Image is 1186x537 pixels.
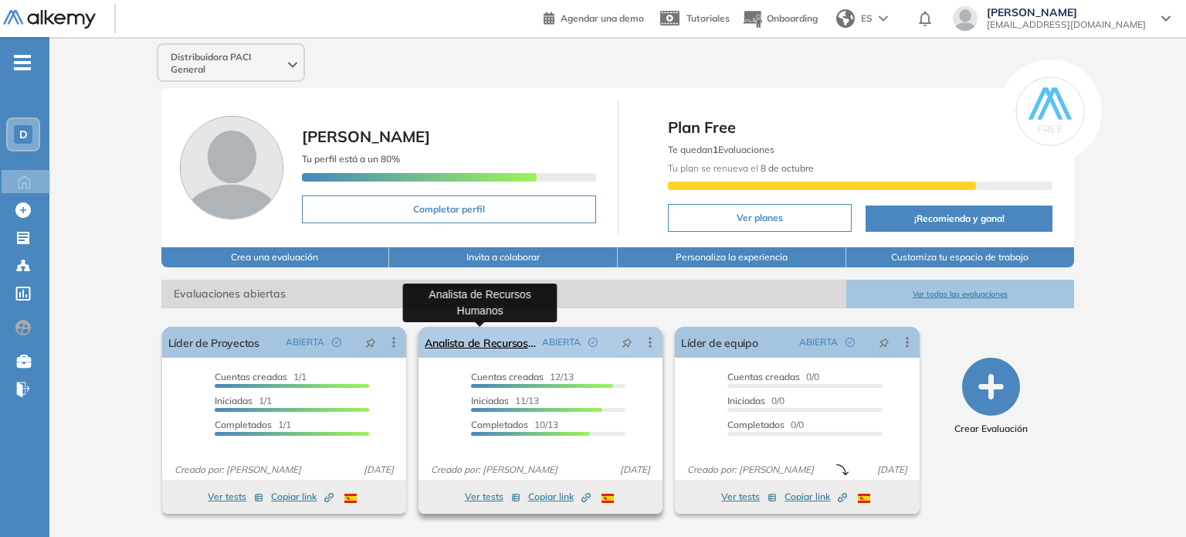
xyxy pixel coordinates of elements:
[208,488,263,506] button: Ver tests
[528,490,591,504] span: Copiar link
[618,247,846,267] button: Personaliza la experiencia
[836,9,855,28] img: world
[286,335,324,349] span: ABIERTA
[767,12,818,24] span: Onboarding
[846,247,1075,267] button: Customiza tu espacio de trabajo
[668,116,1053,139] span: Plan Free
[168,463,307,477] span: Creado por: [PERSON_NAME]
[180,116,283,219] img: Foto de perfil
[465,488,520,506] button: Ver tests
[471,395,539,406] span: 11/13
[879,15,888,22] img: arrow
[758,162,814,174] b: 8 de octubre
[365,336,376,348] span: pushpin
[681,327,757,358] a: Líder de equipo
[471,419,558,430] span: 10/13
[544,8,644,26] a: Agendar una demo
[302,195,596,223] button: Completar perfil
[601,494,614,503] img: ESP
[168,327,259,358] a: Líder de Proyectos
[471,371,544,382] span: Cuentas creadas
[622,336,632,348] span: pushpin
[357,463,400,477] span: [DATE]
[681,463,820,477] span: Creado por: [PERSON_NAME]
[727,371,800,382] span: Cuentas creadas
[799,335,838,349] span: ABIERTA
[987,6,1146,19] span: [PERSON_NAME]
[987,19,1146,31] span: [EMAIL_ADDRESS][DOMAIN_NAME]
[19,128,28,141] span: D
[721,488,777,506] button: Ver tests
[161,280,846,308] span: Evaluaciones abiertas
[425,327,536,358] a: Analista de Recursos Humanos
[668,144,774,155] span: Te quedan Evaluaciones
[471,419,528,430] span: Completados
[3,10,96,29] img: Logo
[727,395,784,406] span: 0/0
[867,330,901,355] button: pushpin
[784,488,847,506] button: Copiar link
[215,371,287,382] span: Cuentas creadas
[425,463,564,477] span: Creado por: [PERSON_NAME]
[954,422,1028,436] span: Crear Evaluación
[588,338,598,347] span: check-circle
[344,494,357,503] img: ESP
[668,204,852,232] button: Ver planes
[846,280,1075,308] button: Ver todas las evaluaciones
[215,395,252,406] span: Iniciadas
[471,395,509,406] span: Iniciadas
[215,419,291,430] span: 1/1
[954,358,1028,436] button: Crear Evaluación
[271,488,334,506] button: Copiar link
[161,247,390,267] button: Crea una evaluación
[866,206,1052,232] button: ¡Recomienda y gana!
[668,162,814,174] span: Tu plan se renueva el
[14,61,31,64] i: -
[302,127,430,146] span: [PERSON_NAME]
[858,494,870,503] img: ESP
[861,12,873,25] span: ES
[742,2,818,36] button: Onboarding
[784,490,847,504] span: Copiar link
[561,12,644,24] span: Agendar una demo
[471,371,574,382] span: 12/13
[215,371,307,382] span: 1/1
[332,338,341,347] span: check-circle
[302,153,400,165] span: Tu perfil está a un 80%
[879,336,889,348] span: pushpin
[610,330,644,355] button: pushpin
[542,335,581,349] span: ABIERTA
[389,247,618,267] button: Invita a colaborar
[727,419,784,430] span: Completados
[271,490,334,504] span: Copiar link
[614,463,656,477] span: [DATE]
[713,144,718,155] b: 1
[403,284,557,322] div: Analista de Recursos Humanos
[727,371,819,382] span: 0/0
[686,12,730,24] span: Tutoriales
[171,51,285,76] span: Distribuidora PACI General
[528,488,591,506] button: Copiar link
[727,395,765,406] span: Iniciadas
[871,463,913,477] span: [DATE]
[354,330,388,355] button: pushpin
[845,338,855,347] span: check-circle
[215,419,272,430] span: Completados
[727,419,804,430] span: 0/0
[215,395,272,406] span: 1/1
